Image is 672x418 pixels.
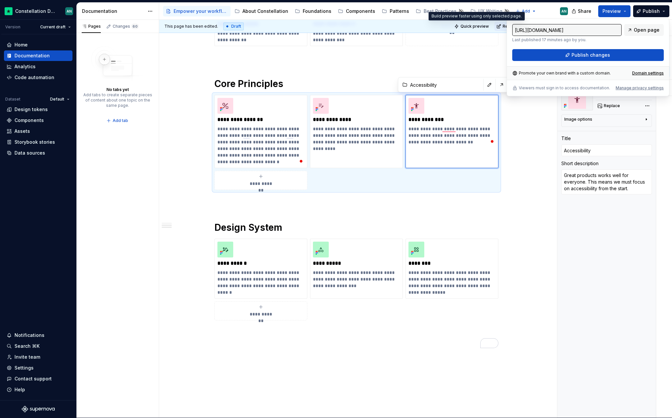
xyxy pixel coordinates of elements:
[572,52,610,58] span: Publish changes
[624,24,664,36] a: Open page
[4,363,72,373] a: Settings
[478,8,502,15] div: UX Writing
[4,126,72,136] a: Assets
[217,126,304,165] div: To enrich screen reader interactions, please activate Accessibility in Grammarly extension settings
[561,135,571,142] div: Title
[14,343,40,349] div: Search ⌘K
[1,4,75,18] button: Constellation Design SystemAN
[512,49,664,61] button: Publish changes
[596,101,623,110] button: Replace
[14,52,50,59] div: Documentation
[4,341,72,351] button: Search ⌘K
[408,126,495,145] div: To enrich screen reader interactions, please activate Accessibility in Grammarly extension settings
[561,169,652,194] textarea: Great products works well for everyone. This means we must focus on accessibility from the start.
[15,8,57,15] div: Constellation Design System
[14,386,25,393] div: Help
[4,137,72,147] a: Storybook stories
[408,242,424,257] img: 4d497856-6919-4e1b-8426-174dfbc627de.png
[561,144,652,156] input: Add title
[4,148,72,158] a: Data sources
[514,7,538,16] button: Add
[113,24,139,29] div: Changes
[602,8,621,15] span: Preview
[468,6,512,16] a: UX Writing
[452,22,492,31] button: Quick preview
[5,97,20,102] div: Dataset
[564,117,592,122] div: Image options
[83,92,152,108] div: Add tabs to create separate pieces of content about one topic on the same page.
[632,71,664,76] a: Domain settings
[14,332,44,339] div: Notifications
[214,78,498,90] h1: Core Principles
[242,8,288,15] div: About Constellation
[4,330,72,341] button: Notifications
[4,72,72,83] a: Code automation
[40,24,66,30] span: Current draft
[131,24,139,29] span: 60
[50,97,64,102] span: Default
[217,242,233,257] img: aef64629-9d5a-4fb3-8581-208b6a734369.png
[4,104,72,115] a: Design tokens
[379,6,412,16] a: Patterns
[82,8,144,15] div: Documentation
[14,63,36,70] div: Analytics
[406,95,498,168] div: **** **** ***To enrich screen reader interactions, please activate Accessibility in Grammarly ext...
[217,98,233,114] img: f65890cc-3b62-45b9-b75c-2471bbae3875.png
[14,354,40,360] div: Invite team
[390,8,409,15] div: Patterns
[335,6,378,16] a: Components
[14,375,52,382] div: Contact support
[223,22,244,30] div: Draft
[67,9,72,14] div: AN
[564,117,649,125] button: Image options
[292,6,334,16] a: Foundations
[4,50,72,61] a: Documentation
[4,373,72,384] button: Contact support
[14,139,55,145] div: Storybook stories
[413,6,466,16] a: Best Practices
[14,128,30,134] div: Assets
[503,24,534,29] span: Request review
[633,5,669,17] button: Publish
[113,118,128,123] span: Add tab
[22,406,55,412] svg: Supernova Logo
[5,24,20,30] div: Version
[14,106,48,113] div: Design tokens
[214,222,498,233] h1: Design System
[429,12,525,20] div: Build preview faster using only selected page.
[14,150,45,156] div: Data sources
[82,24,101,29] div: Pages
[494,22,537,31] button: Request review
[616,85,664,91] button: Manage privacy settings
[578,8,591,15] span: Share
[512,71,611,76] div: Promote your own brand with a custom domain.
[512,37,622,43] p: Last published 17 minutes ago by you.
[163,6,231,16] a: Empower your workflow. Build incredible experiences.
[14,42,28,48] div: Home
[4,40,72,50] a: Home
[313,98,329,114] img: 43205f33-aa58-47ba-974b-62a9ae88f2ce.png
[163,5,512,18] div: Page tree
[164,24,218,29] span: This page has been edited.
[643,8,660,15] span: Publish
[4,352,72,362] a: Invite team
[303,8,331,15] div: Foundations
[5,7,13,15] img: d602db7a-5e75-4dfe-a0a4-4b8163c7bad2.png
[37,22,74,32] button: Current draft
[522,9,530,14] span: Add
[346,8,375,15] div: Components
[313,242,329,257] img: 6427ee9d-887d-4cfa-9263-729d837c9733.png
[14,117,44,124] div: Components
[106,87,129,92] div: No tabs yet
[561,89,593,110] img: 0c64db55-8f3e-4cdb-af3a-642ae02b414d.png
[104,116,131,125] button: Add tab
[4,384,72,395] button: Help
[408,98,424,114] img: 0c64db55-8f3e-4cdb-af3a-642ae02b414d.png
[598,5,630,17] button: Preview
[47,95,72,104] button: Default
[461,24,489,29] span: Quick preview
[14,74,54,81] div: Code automation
